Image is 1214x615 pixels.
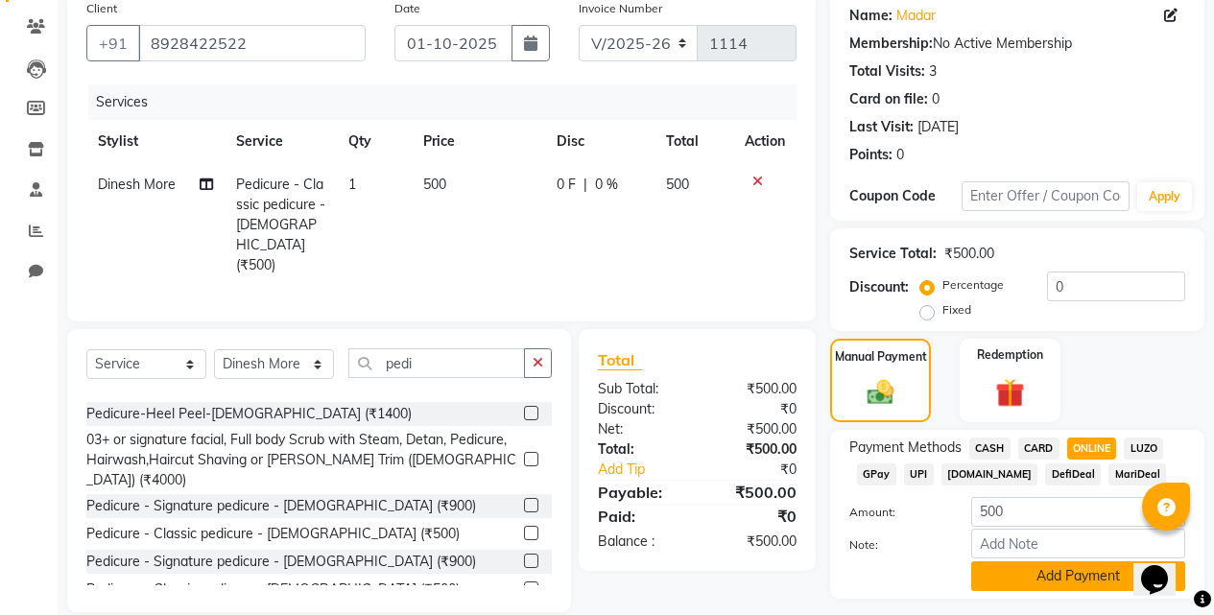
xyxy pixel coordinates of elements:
[1124,438,1163,460] span: LUZO
[348,176,356,193] span: 1
[917,117,959,137] div: [DATE]
[849,34,1185,54] div: No Active Membership
[583,505,698,528] div: Paid:
[583,379,698,399] div: Sub Total:
[987,375,1034,411] img: _gift.svg
[225,120,337,163] th: Service
[697,532,811,552] div: ₹500.00
[1133,538,1195,596] iframe: chat widget
[583,532,698,552] div: Balance :
[971,561,1185,591] button: Add Payment
[557,175,576,195] span: 0 F
[337,120,412,163] th: Qty
[697,419,811,439] div: ₹500.00
[583,175,587,195] span: |
[86,120,225,163] th: Stylist
[849,117,914,137] div: Last Visit:
[977,346,1043,364] label: Redemption
[595,175,618,195] span: 0 %
[423,176,446,193] span: 500
[1045,463,1101,485] span: DefiDeal
[971,497,1185,527] input: Amount
[857,463,896,485] span: GPay
[849,186,962,206] div: Coupon Code
[583,481,698,504] div: Payable:
[849,34,933,54] div: Membership:
[733,120,797,163] th: Action
[942,301,971,319] label: Fixed
[941,463,1038,485] span: [DOMAIN_NAME]
[666,176,689,193] span: 500
[962,181,1130,211] input: Enter Offer / Coupon Code
[86,404,412,424] div: Pedicure-Heel Peel-[DEMOGRAPHIC_DATA] (₹1400)
[1108,463,1166,485] span: MariDeal
[598,350,642,370] span: Total
[849,61,925,82] div: Total Visits:
[835,348,927,366] label: Manual Payment
[929,61,937,82] div: 3
[86,580,460,600] div: Pedicure - Classic pedicure - [DEMOGRAPHIC_DATA] (₹500)
[904,463,934,485] span: UPI
[697,505,811,528] div: ₹0
[849,145,893,165] div: Points:
[86,552,476,572] div: Pedicure - Signature pedicure - [DEMOGRAPHIC_DATA] (₹900)
[969,438,1011,460] span: CASH
[583,439,698,460] div: Total:
[412,120,545,163] th: Price
[697,439,811,460] div: ₹500.00
[944,244,994,264] div: ₹500.00
[849,277,909,297] div: Discount:
[932,89,940,109] div: 0
[583,399,698,419] div: Discount:
[138,25,366,61] input: Search by Name/Mobile/Email/Code
[697,481,811,504] div: ₹500.00
[1067,438,1117,460] span: ONLINE
[697,379,811,399] div: ₹500.00
[849,438,962,458] span: Payment Methods
[896,6,936,26] a: Madar
[716,460,811,480] div: ₹0
[86,524,460,544] div: Pedicure - Classic pedicure - [DEMOGRAPHIC_DATA] (₹500)
[98,176,176,193] span: Dinesh More
[849,244,937,264] div: Service Total:
[896,145,904,165] div: 0
[835,504,957,521] label: Amount:
[583,460,716,480] a: Add Tip
[236,176,325,273] span: Pedicure - Classic pedicure - [DEMOGRAPHIC_DATA] (₹500)
[1018,438,1059,460] span: CARD
[849,6,893,26] div: Name:
[86,25,140,61] button: +91
[583,419,698,439] div: Net:
[849,89,928,109] div: Card on file:
[1137,182,1192,211] button: Apply
[859,377,903,408] img: _cash.svg
[942,276,1004,294] label: Percentage
[835,536,957,554] label: Note:
[348,348,525,378] input: Search or Scan
[88,84,811,120] div: Services
[971,529,1185,558] input: Add Note
[655,120,733,163] th: Total
[86,430,516,490] div: 03+ or signature facial, Full body Scrub with Steam, Detan, Pedicure, Hairwash,Haircut Shaving or...
[697,399,811,419] div: ₹0
[86,496,476,516] div: Pedicure - Signature pedicure - [DEMOGRAPHIC_DATA] (₹900)
[545,120,654,163] th: Disc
